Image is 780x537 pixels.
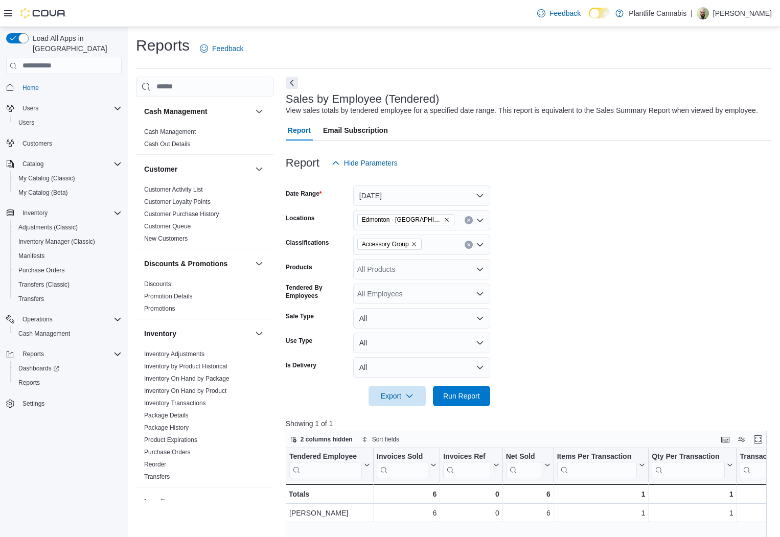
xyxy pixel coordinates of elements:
button: Inventory [18,207,52,219]
span: Cash Management [14,328,122,340]
label: Date Range [286,190,322,198]
span: Inventory On Hand by Product [144,387,226,395]
span: Users [18,119,34,127]
div: Invoices Ref [443,452,491,461]
label: Use Type [286,337,312,345]
h3: Loyalty [144,497,169,507]
img: Cova [20,8,66,18]
button: Reports [18,348,48,360]
p: Plantlife Cannabis [629,7,686,19]
a: Purchase Orders [144,449,191,456]
span: Purchase Orders [144,448,191,456]
button: Adjustments (Classic) [10,220,126,235]
a: Feedback [533,3,585,24]
a: Inventory Manager (Classic) [14,236,99,248]
button: Clear input [465,241,473,249]
label: Is Delivery [286,361,316,369]
div: 1 [652,507,733,519]
h3: Inventory [144,329,176,339]
button: Sort fields [358,433,403,446]
span: Users [14,116,122,129]
span: Feedback [212,43,243,54]
span: Discounts [144,280,171,288]
span: Customer Purchase History [144,210,219,218]
div: 6 [377,507,437,519]
span: Purchase Orders [14,264,122,276]
a: Package Details [144,412,189,419]
span: Inventory [22,209,48,217]
a: Inventory On Hand by Package [144,375,230,382]
div: [PERSON_NAME] [289,507,370,519]
div: Totals [289,488,370,500]
div: 1 [557,488,645,500]
button: Loyalty [253,496,265,508]
button: Next [286,77,298,89]
button: Display options [736,433,748,446]
a: Inventory by Product Historical [144,363,227,370]
span: Transfers (Classic) [14,278,122,291]
span: Reorder [144,460,166,469]
div: Customer [136,183,273,249]
p: | [691,7,693,19]
button: Operations [18,313,57,325]
button: Enter fullscreen [752,433,764,446]
button: Open list of options [476,265,484,273]
span: Customers [18,137,122,150]
span: My Catalog (Classic) [14,172,122,184]
a: Inventory On Hand by Product [144,387,226,394]
span: Home [22,84,39,92]
button: Customers [2,136,126,151]
div: Tendered Employee [289,452,362,461]
button: All [353,308,490,329]
a: Home [18,82,43,94]
span: My Catalog (Beta) [18,189,68,197]
label: Sale Type [286,312,314,320]
a: Customers [18,137,56,150]
a: Product Expirations [144,436,197,443]
button: Open list of options [476,290,484,298]
button: Settings [2,396,126,411]
button: Users [10,115,126,130]
button: Cash Management [144,106,251,116]
h3: Sales by Employee (Tendered) [286,93,440,105]
a: Customer Purchase History [144,211,219,218]
span: Cash Management [18,330,70,338]
span: Export [375,386,420,406]
span: Promotion Details [144,292,193,300]
a: Reports [14,377,44,389]
a: Promotion Details [144,293,193,300]
span: New Customers [144,235,188,243]
button: Run Report [433,386,490,406]
div: Tendered Employee [289,452,362,478]
button: Cash Management [253,105,265,118]
span: Report [288,120,311,141]
button: Open list of options [476,216,484,224]
p: Showing 1 of 1 [286,418,772,429]
a: New Customers [144,235,188,242]
input: Dark Mode [589,8,610,18]
span: Home [18,81,122,94]
a: Adjustments (Classic) [14,221,82,234]
span: Reports [18,379,40,387]
label: Tendered By Employees [286,284,349,300]
a: Transfers [14,293,48,305]
div: 6 [506,507,550,519]
button: Catalog [18,158,48,170]
button: Discounts & Promotions [144,259,251,269]
span: Purchase Orders [18,266,65,274]
span: Run Report [443,391,480,401]
div: Ryan Noftall [697,7,709,19]
label: Classifications [286,239,329,247]
button: Remove Edmonton - ICE District from selection in this group [444,217,450,223]
span: Inventory On Hand by Package [144,375,230,383]
span: Adjustments (Classic) [14,221,122,234]
div: Cash Management [136,126,273,154]
span: Cash Management [144,128,196,136]
a: Discounts [144,281,171,288]
span: Dashboards [18,364,59,372]
span: Reports [14,377,122,389]
div: 1 [652,488,733,500]
a: Reorder [144,461,166,468]
button: Operations [2,312,126,326]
